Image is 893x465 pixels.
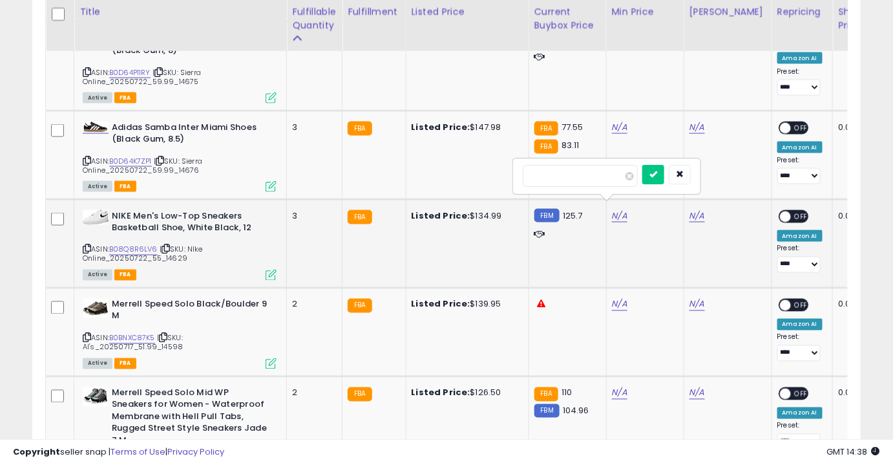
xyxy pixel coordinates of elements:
[791,299,812,310] span: OFF
[348,122,372,136] small: FBA
[791,211,812,222] span: OFF
[83,210,109,225] img: 31T-QEyS5VL._SL40_.jpg
[83,270,112,281] span: All listings currently available for purchase on Amazon
[348,299,372,313] small: FBA
[83,299,109,318] img: 41Q7uqIdezL._SL40_.jpg
[689,210,705,222] a: N/A
[83,387,109,407] img: 41F7K65ncHL._SL40_.jpg
[612,210,627,222] a: N/A
[777,319,823,330] div: Amazon AI
[348,210,372,224] small: FBA
[114,358,136,369] span: FBA
[112,210,269,237] b: NIKE Men's Low-Top Sneakers Basketball Shoe, White Black, 12
[412,122,519,133] div: $147.98
[109,244,158,255] a: B08Q8R6LV6
[109,67,151,78] a: B0D64P11RY
[612,298,627,311] a: N/A
[109,156,152,167] a: B0D64K7ZP1
[612,5,678,19] div: Min Price
[562,387,572,399] span: 110
[827,446,880,458] span: 2025-08-10 14:38 GMT
[838,122,859,133] div: 0.00
[83,67,201,87] span: | SKU: Sierra Online_20250722_59.99_14675
[13,446,224,459] div: seller snap | |
[777,67,823,96] div: Preset:
[777,52,823,64] div: Amazon AI
[112,122,269,149] b: Adidas Samba Inter Miami Shoes (Black Gum, 8.5)
[83,181,112,192] span: All listings currently available for purchase on Amazon
[292,299,332,310] div: 2
[534,5,601,32] div: Current Buybox Price
[412,121,470,133] b: Listed Price:
[689,5,766,19] div: [PERSON_NAME]
[112,299,269,326] b: Merrell Speed Solo Black/Boulder 9 M
[83,156,202,175] span: | SKU: Sierra Online_20250722_59.99_14676
[534,387,558,402] small: FBA
[83,358,112,369] span: All listings currently available for purchase on Amazon
[777,5,827,19] div: Repricing
[791,122,812,133] span: OFF
[562,139,580,151] span: 83.11
[838,387,859,399] div: 0.00
[109,333,155,344] a: B0BNXC87K5
[791,388,812,399] span: OFF
[838,5,864,32] div: Ship Price
[534,122,558,136] small: FBA
[777,422,823,451] div: Preset:
[689,387,705,400] a: N/A
[83,122,109,133] img: 41kT1MfEIBL._SL40_.jpg
[412,299,519,310] div: $139.95
[83,333,183,352] span: | SKU: Al's_20250717_51.99_14598
[292,210,332,222] div: 3
[412,210,519,222] div: $134.99
[292,122,332,133] div: 3
[292,387,332,399] div: 2
[777,407,823,419] div: Amazon AI
[777,333,823,362] div: Preset:
[83,122,277,191] div: ASIN:
[412,387,519,399] div: $126.50
[534,404,560,418] small: FBM
[612,121,627,134] a: N/A
[534,209,560,222] small: FBM
[563,210,583,222] span: 125.7
[689,298,705,311] a: N/A
[777,142,823,153] div: Amazon AI
[348,5,400,19] div: Fulfillment
[114,181,136,192] span: FBA
[110,446,165,458] a: Terms of Use
[83,92,112,103] span: All listings currently available for purchase on Amazon
[13,446,60,458] strong: Copyright
[412,210,470,222] b: Listed Price:
[348,387,372,402] small: FBA
[114,92,136,103] span: FBA
[114,270,136,281] span: FBA
[83,299,277,368] div: ASIN:
[412,298,470,310] b: Listed Price:
[838,299,859,310] div: 0.00
[689,121,705,134] a: N/A
[612,387,627,400] a: N/A
[412,387,470,399] b: Listed Price:
[838,210,859,222] div: 0.00
[562,121,583,133] span: 77.55
[83,244,203,264] span: | SKU: NIke Online_20250722_55_14629
[292,5,337,32] div: Fulfillable Quantity
[167,446,224,458] a: Privacy Policy
[534,140,558,154] small: FBA
[83,210,277,279] div: ASIN:
[777,156,823,185] div: Preset:
[777,244,823,274] div: Preset:
[112,387,269,451] b: Merrell Speed Solo Mid WP Sneakers for Women - Waterproof Membrane with Hell Pull Tabs, Rugged St...
[777,230,823,242] div: Amazon AI
[412,5,523,19] div: Listed Price
[563,405,589,417] span: 104.96
[79,5,281,19] div: Title
[83,32,277,102] div: ASIN:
